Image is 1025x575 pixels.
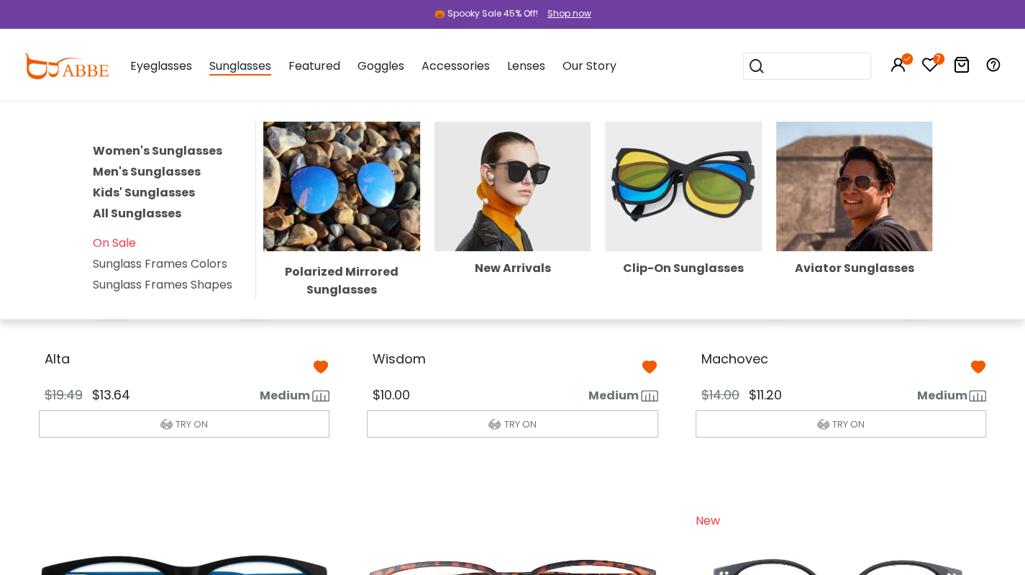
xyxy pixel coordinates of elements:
[588,387,639,404] span: Medium
[93,276,232,293] a: Sunglass Frames Shapes
[263,177,420,298] a: Polarized Mirrored Sunglasses
[422,58,490,74] span: Accessories
[93,205,181,222] a: All Sunglasses
[832,417,865,431] span: TRY ON
[605,263,762,274] div: Clip-On Sunglasses
[749,386,782,404] span: $11.20
[45,386,83,404] span: $19.49
[160,418,173,430] img: tryon
[288,58,340,74] span: Featured
[24,53,109,79] img: abbeglasses.com
[92,386,130,404] span: $13.64
[540,7,591,19] a: Shop now
[488,418,501,430] img: tryon
[562,58,616,74] span: Our Story
[93,255,227,272] a: Sunglass Frames Colors
[776,263,933,274] div: Aviator Sunglasses
[209,58,271,76] span: Sunglasses
[504,417,536,431] span: TRY ON
[605,122,762,251] img: Clip-On Sunglasses
[93,163,201,180] a: Men's Sunglasses
[641,390,658,402] img: size ruler
[776,122,933,251] img: Aviator Sunglasses
[933,53,944,65] i: 7
[916,387,967,404] span: Medium
[263,263,420,299] div: Polarized Mirrored Sunglasses
[367,410,658,438] button: TRY ON
[373,350,426,368] span: Wisdom
[176,417,208,431] span: TRY ON
[921,59,939,76] a: 7
[263,122,420,251] img: Polarized Mirrored
[39,410,330,438] button: TRY ON
[93,142,222,159] a: Women's Sunglasses
[605,177,762,273] a: Clip-On Sunglasses
[434,7,538,20] div: 🎃 Spooky Sale 45% Off!
[373,386,410,404] span: $10.00
[817,418,829,430] img: tryon
[701,386,739,404] span: $14.00
[434,177,591,273] a: New Arrivals
[45,350,70,368] span: Alta
[776,177,933,273] a: Aviator Sunglasses
[357,58,404,74] span: Goggles
[93,184,195,201] a: Kids' Sunglasses
[434,122,591,251] img: New Arrivals
[93,235,136,251] a: On Sale
[701,350,768,368] span: Machovec
[696,504,767,543] div: New
[507,58,545,74] span: Lenses
[969,390,986,402] img: size ruler
[260,387,310,404] span: Medium
[312,390,329,402] img: size ruler
[696,410,987,438] button: TRY ON
[434,263,591,274] div: New Arrivals
[547,7,591,20] div: Shop now
[130,58,192,74] span: Eyeglasses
